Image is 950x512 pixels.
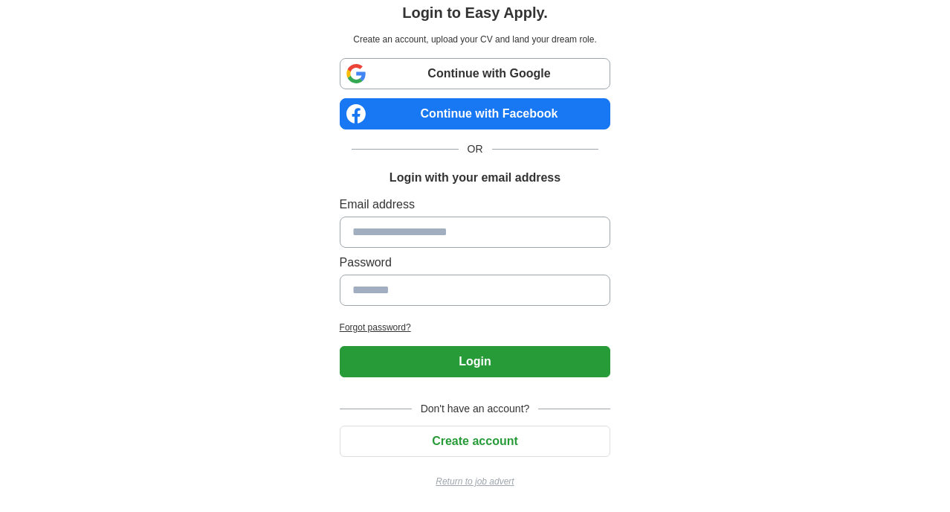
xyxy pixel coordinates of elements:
a: Create account [340,435,611,447]
button: Create account [340,426,611,457]
span: OR [459,141,492,157]
a: Continue with Google [340,58,611,89]
label: Email address [340,196,611,214]
h1: Login with your email address [390,169,560,187]
span: Don't have an account? [412,401,539,417]
button: Login [340,346,611,377]
a: Continue with Facebook [340,98,611,129]
a: Forgot password? [340,321,611,334]
h1: Login to Easy Apply. [402,1,548,24]
label: Password [340,254,611,272]
a: Return to job advert [340,475,611,488]
p: Create an account, upload your CV and land your dream role. [343,33,608,46]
